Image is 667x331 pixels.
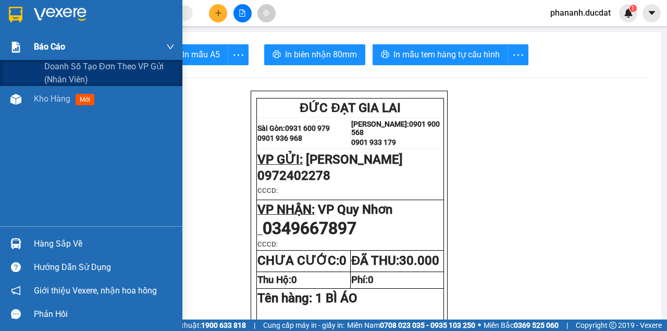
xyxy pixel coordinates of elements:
span: 0 [291,274,297,286]
span: copyright [609,322,616,329]
span: message [11,309,21,319]
span: Miền Nam [347,320,475,331]
span: 30.000 [399,253,439,268]
img: icon-new-feature [624,8,633,18]
strong: 0708 023 035 - 0935 103 250 [380,321,475,329]
span: 0972402278 [257,168,330,183]
span: Báo cáo [34,40,65,53]
span: file-add [239,9,246,17]
span: Tên hàng: [257,291,357,305]
span: VP NHẬN: [257,202,315,217]
strong: [PERSON_NAME]: [67,29,132,39]
strong: Sài Gòn: [257,124,285,132]
strong: [PERSON_NAME]: [351,120,409,128]
button: printerIn mẫu A5 [162,44,228,65]
span: In biên nhận 80mm [285,48,357,61]
span: caret-down [647,8,657,18]
span: printer [273,50,281,60]
button: aim [257,4,276,22]
strong: Thu Hộ: [257,274,297,286]
button: plus [209,4,227,22]
span: printer [381,50,389,60]
span: In mẫu tem hàng tự cấu hình [393,48,500,61]
div: Hướng dẫn sử dụng [34,260,175,275]
span: 1 [631,5,635,12]
span: notification [11,286,21,296]
span: aim [263,9,270,17]
button: caret-down [643,4,661,22]
strong: 0931 600 979 [7,29,57,49]
span: In mẫu A5 [182,48,220,61]
span: VP GỬI: [7,65,52,80]
span: CCCD: [257,187,278,194]
span: VP GỬI: [257,152,303,167]
span: plus [215,9,222,17]
img: warehouse-icon [10,238,21,249]
span: CCCD: [257,240,278,248]
strong: 0901 900 568 [351,120,440,137]
button: more [508,44,528,65]
strong: CHƯA CƯỚC: [257,253,347,268]
strong: 0901 936 968 [7,51,58,60]
span: phananh.ducdat [542,6,619,19]
strong: 0901 900 568 [67,29,151,49]
strong: Sài Gòn: [7,29,38,39]
span: Kho hàng [34,94,70,104]
span: more [508,48,528,62]
span: ⚪️ [478,323,481,327]
button: printerIn mẫu tem hàng tự cấu hình [373,44,508,65]
span: Miền Bắc [484,320,559,331]
strong: 0901 933 179 [67,51,118,60]
sup: 1 [629,5,637,12]
span: [PERSON_NAME] [306,152,403,167]
button: printerIn biên nhận 80mm [264,44,365,65]
div: Hàng sắp về [34,236,175,252]
strong: 0931 600 979 [285,124,330,132]
strong: 1900 633 818 [201,321,246,329]
button: more [228,44,249,65]
span: question-circle [11,262,21,272]
span: more [228,48,248,62]
img: solution-icon [10,42,21,53]
span: ĐỨC ĐẠT GIA LAI [300,101,401,115]
strong: 0901 936 968 [257,134,302,142]
span: 0 [368,274,374,286]
img: logo-vxr [9,7,22,22]
strong: ĐÃ THU: [351,253,439,268]
span: 0 [339,253,347,268]
img: warehouse-icon [10,94,21,105]
span: ĐỨC ĐẠT GIA LAI [29,10,130,24]
span: VP Quy Nhơn [318,202,392,217]
span: Cung cấp máy in - giấy in: [263,320,344,331]
span: 1 BÌ ÁO [315,291,357,305]
span: mới [76,94,94,105]
span: | [254,320,255,331]
span: 0349667897 [263,218,356,238]
div: Phản hồi [34,307,175,322]
span: Giới thiệu Vexere, nhận hoa hồng [34,284,157,297]
span: Hỗ trợ kỹ thuật: [150,320,246,331]
span: | [566,320,568,331]
button: file-add [233,4,252,22]
strong: 0901 933 179 [351,138,396,146]
span: Doanh số tạo đơn theo VP gửi (nhân viên) [44,60,175,86]
strong: Phí: [351,274,374,286]
strong: 0369 525 060 [514,321,559,329]
span: down [166,43,175,51]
